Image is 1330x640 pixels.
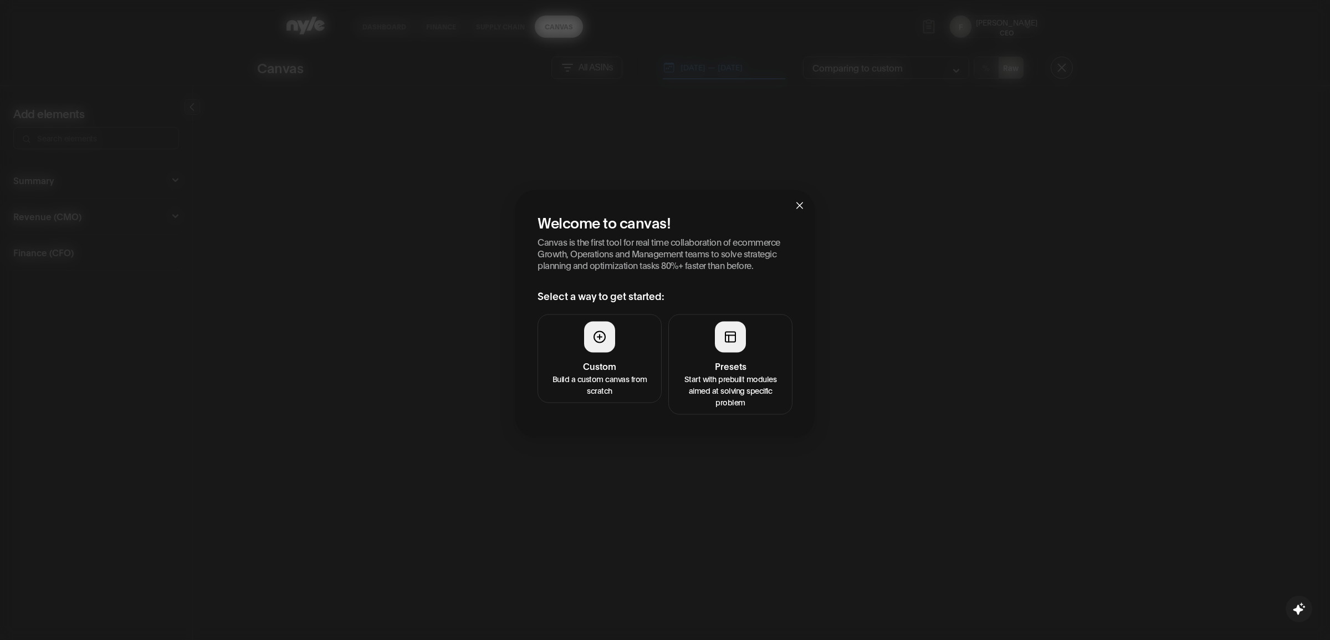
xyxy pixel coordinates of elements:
[668,314,792,415] button: PresetsStart with prebuilt modules aimed at solving specific problem
[538,288,792,303] h3: Select a way to get started:
[545,359,654,373] h4: Custom
[795,201,804,210] span: close
[676,359,785,373] h4: Presets
[545,373,654,396] p: Build a custom canvas from scratch
[538,236,792,271] p: Canvas is the first tool for real time collaboration of ecommerce Growth, Operations and Manageme...
[785,190,815,220] button: Close
[538,212,792,231] h2: Welcome to canvas!
[676,373,785,408] p: Start with prebuilt modules aimed at solving specific problem
[538,314,662,403] button: CustomBuild a custom canvas from scratch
